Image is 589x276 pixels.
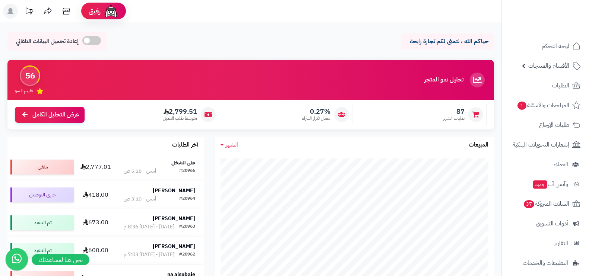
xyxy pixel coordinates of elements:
a: أدوات التسويق [506,215,585,232]
td: 673.00 [77,209,115,237]
div: تم التنفيذ [10,243,74,258]
span: 0.27% [302,107,330,116]
span: إشعارات التحويلات البنكية [513,139,569,150]
div: جاري التوصيل [10,187,74,202]
span: معدل تكرار الشراء [302,115,330,122]
strong: [PERSON_NAME] [153,243,195,250]
div: أمس - 3:10 ص [124,195,156,203]
a: إشعارات التحويلات البنكية [506,136,585,154]
span: عرض التحليل الكامل [32,110,79,119]
strong: [PERSON_NAME] [153,187,195,195]
h3: تحليل نمو المتجر [424,77,463,83]
span: الطلبات [552,80,569,91]
div: تم التنفيذ [10,215,74,230]
div: #20963 [179,223,195,231]
span: 37 [524,200,534,208]
span: الشهر [226,140,238,149]
span: 2,799.51 [163,107,197,116]
div: #20966 [179,167,195,175]
span: التطبيقات والخدمات [523,258,568,268]
span: طلبات الشهر [443,115,465,122]
div: ملغي [10,160,74,174]
a: المراجعات والأسئلة1 [506,96,585,114]
img: ai-face.png [104,4,118,19]
span: إعادة تحميل البيانات التلقائي [16,37,79,46]
a: تحديثات المنصة [20,4,38,20]
a: السلات المتروكة37 [506,195,585,213]
div: أمس - 5:28 ص [124,167,156,175]
td: 600.00 [77,237,115,264]
span: السلات المتروكة [523,199,569,209]
td: 2,777.01 [77,153,115,181]
span: رفيق [89,7,101,16]
span: العملاء [554,159,568,170]
a: العملاء [506,155,585,173]
strong: [PERSON_NAME] [153,215,195,222]
div: #20962 [179,251,195,259]
div: #20964 [179,195,195,203]
a: التقارير [506,234,585,252]
a: الطلبات [506,77,585,94]
span: لوحة التحكم [542,41,569,51]
span: متوسط طلب العميل [163,115,197,122]
p: حياكم الله ، نتمنى لكم تجارة رابحة [406,37,488,46]
span: المراجعات والأسئلة [517,100,569,110]
strong: علي الشخل [171,159,195,167]
a: وآتس آبجديد [506,175,585,193]
a: عرض التحليل الكامل [15,107,85,123]
a: طلبات الإرجاع [506,116,585,134]
h3: آخر الطلبات [172,142,198,148]
span: أدوات التسويق [536,218,568,229]
span: تقييم النمو [15,88,33,94]
h3: المبيعات [469,142,488,148]
span: الأقسام والمنتجات [528,61,569,71]
span: وآتس آب [532,179,568,189]
span: 1 [517,102,526,110]
span: طلبات الإرجاع [539,120,569,130]
div: [DATE] - [DATE] 7:03 م [124,251,174,259]
span: 87 [443,107,465,116]
a: الشهر [221,141,238,149]
td: 418.00 [77,181,115,209]
span: التقارير [554,238,568,248]
a: التطبيقات والخدمات [506,254,585,272]
div: [DATE] - [DATE] 8:36 م [124,223,174,231]
a: لوحة التحكم [506,37,585,55]
span: جديد [533,180,547,189]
